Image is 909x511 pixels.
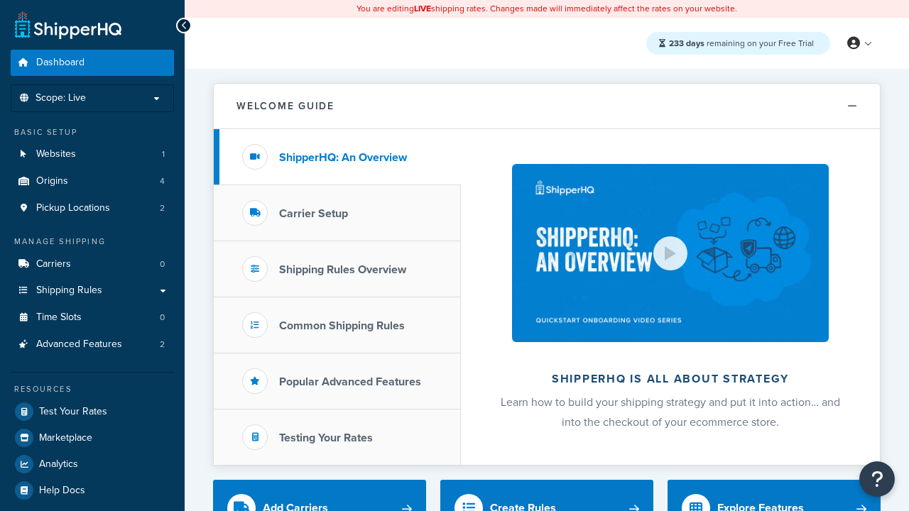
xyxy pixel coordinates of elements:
[11,195,174,221] li: Pickup Locations
[11,50,174,76] a: Dashboard
[11,331,174,358] a: Advanced Features2
[36,57,85,69] span: Dashboard
[11,478,174,503] a: Help Docs
[11,425,174,451] a: Marketplace
[160,312,165,324] span: 0
[11,126,174,138] div: Basic Setup
[11,168,174,194] a: Origins4
[279,375,421,388] h3: Popular Advanced Features
[279,207,348,220] h3: Carrier Setup
[39,406,107,418] span: Test Your Rates
[512,164,829,342] img: ShipperHQ is all about strategy
[11,304,174,331] a: Time Slots0
[11,195,174,221] a: Pickup Locations2
[11,141,174,167] li: Websites
[414,2,431,15] b: LIVE
[11,251,174,278] li: Carriers
[39,458,78,471] span: Analytics
[36,258,71,270] span: Carriers
[859,461,895,497] button: Open Resource Center
[36,148,76,160] span: Websites
[214,84,880,129] button: Welcome Guide
[11,251,174,278] a: Carriers0
[499,373,842,385] h2: ShipperHQ is all about strategy
[11,141,174,167] a: Websites1
[36,175,68,187] span: Origins
[11,278,174,304] a: Shipping Rules
[36,202,110,214] span: Pickup Locations
[36,339,122,351] span: Advanced Features
[39,432,92,444] span: Marketplace
[160,202,165,214] span: 2
[11,399,174,424] a: Test Your Rates
[279,319,405,332] h3: Common Shipping Rules
[669,37,814,50] span: remaining on your Free Trial
[11,236,174,248] div: Manage Shipping
[160,175,165,187] span: 4
[501,394,840,430] span: Learn how to build your shipping strategy and put it into action… and into the checkout of your e...
[36,312,82,324] span: Time Slots
[160,339,165,351] span: 2
[160,258,165,270] span: 0
[11,331,174,358] li: Advanced Features
[36,285,102,297] span: Shipping Rules
[236,101,334,111] h2: Welcome Guide
[11,168,174,194] li: Origins
[11,451,174,477] a: Analytics
[39,485,85,497] span: Help Docs
[279,151,407,164] h3: ShipperHQ: An Overview
[279,432,373,444] h3: Testing Your Rates
[11,383,174,395] div: Resources
[279,263,406,276] h3: Shipping Rules Overview
[36,92,86,104] span: Scope: Live
[162,148,165,160] span: 1
[669,37,704,50] strong: 233 days
[11,304,174,331] li: Time Slots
